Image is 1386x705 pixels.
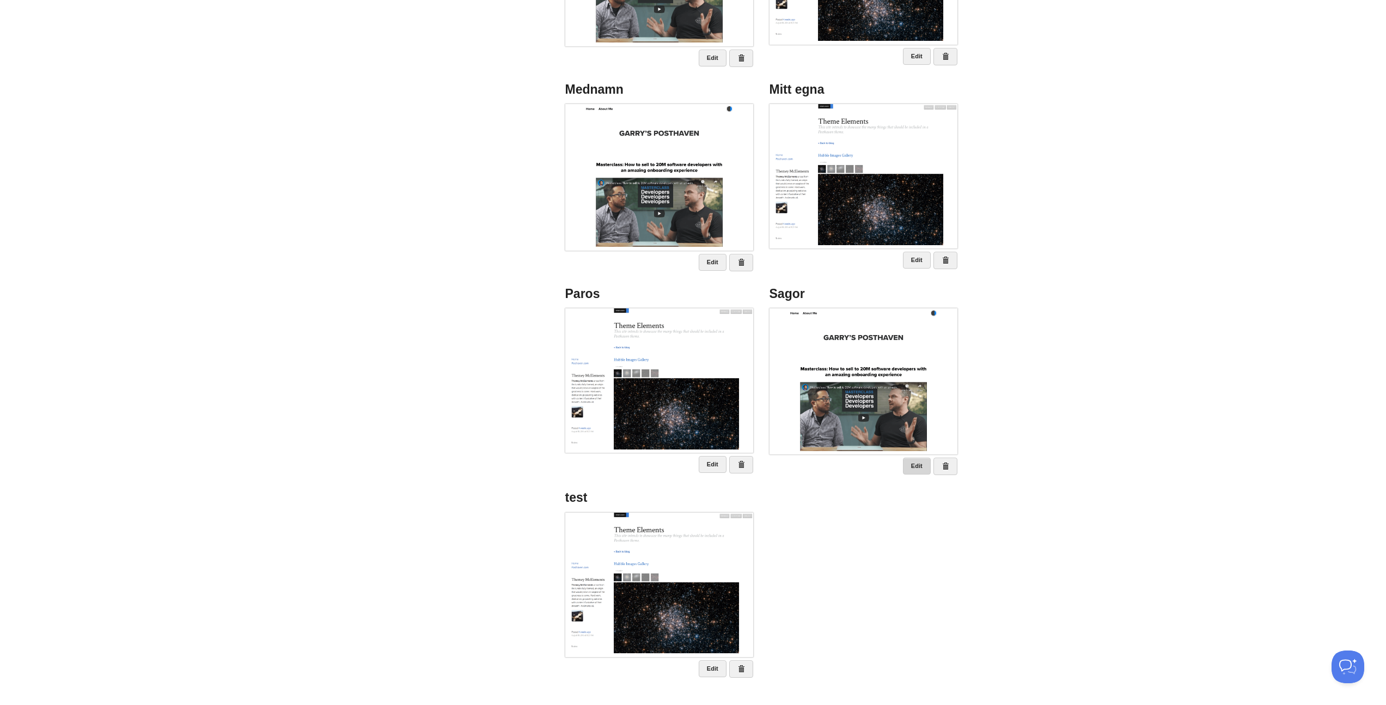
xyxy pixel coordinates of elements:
[770,83,957,96] h4: Mitt egna
[565,104,753,247] img: Screenshot
[903,252,931,269] a: Edit
[565,287,753,301] h4: Paros
[903,48,931,65] a: Edit
[565,308,753,449] img: Screenshot
[1332,651,1364,683] iframe: Help Scout Beacon - Open
[699,254,726,271] a: Edit
[903,458,931,475] a: Edit
[565,83,753,96] h4: Mednamn
[770,104,957,245] img: Screenshot
[699,456,726,473] a: Edit
[699,660,726,677] a: Edit
[699,50,726,66] a: Edit
[770,287,957,301] h4: Sagor
[565,491,753,505] h4: test
[770,308,957,451] img: Screenshot
[565,513,753,654] img: Screenshot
